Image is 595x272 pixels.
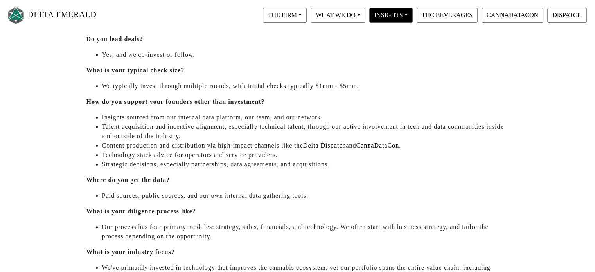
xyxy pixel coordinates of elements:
li: Strategic decisions, especially partnerships, data agreements, and acquisitions. [102,160,509,169]
strong: What is your diligence process like? [86,208,196,214]
li: Yes, and we co-invest or follow. [102,50,509,59]
button: INSIGHTS [369,8,413,23]
button: WHAT WE DO [311,8,365,23]
li: Content production and distribution via high-impact channels like the and . [102,141,509,150]
li: Technology stack advice for operators and service providers. [102,150,509,160]
a: CANNADATACON [480,11,545,18]
strong: What is your industry focus? [86,249,175,255]
a: CannaDataCon [356,142,399,149]
li: We typically invest through multiple rounds, with initial checks typically $1mm - $5mm. [102,81,509,91]
a: Delta Dispatch [303,142,346,149]
li: Paid sources, public sources, and our own internal data gathering tools. [102,191,509,200]
button: THE FIRM [263,8,307,23]
a: DISPATCH [545,11,589,18]
button: DISPATCH [547,8,587,23]
strong: Do you lead deals? [86,36,144,42]
button: CANNADATACON [482,8,543,23]
li: Talent acquisition and incentive alignment, especially technical talent, through our active invol... [102,122,509,141]
strong: Where do you get the data? [86,177,170,183]
button: THC BEVERAGES [417,8,478,23]
img: Logo [6,5,26,26]
a: DELTA EMERALD [6,3,97,28]
li: Insights sourced from our internal data platform, our team, and our network. [102,113,509,122]
li: Our process has four primary modules: strategy, sales, financials, and technology. We often start... [102,222,509,241]
a: THC BEVERAGES [415,11,480,18]
strong: How do you support your founders other than investment? [86,98,265,105]
strong: What is your typical check size? [86,67,185,74]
